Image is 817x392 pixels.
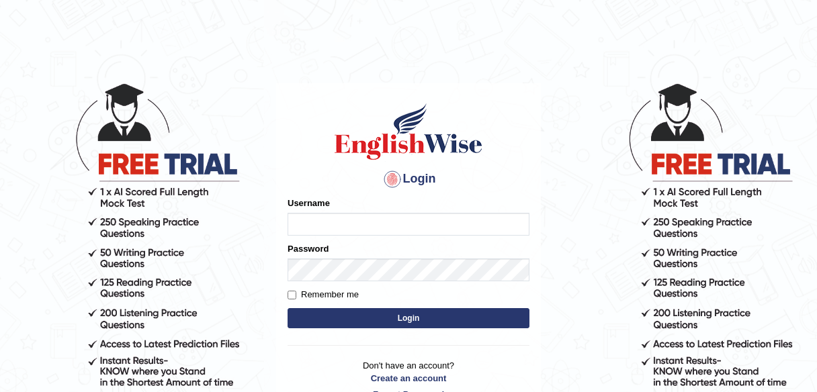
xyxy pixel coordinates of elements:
[288,372,529,385] a: Create an account
[288,291,296,299] input: Remember me
[332,101,485,162] img: Logo of English Wise sign in for intelligent practice with AI
[288,308,529,328] button: Login
[288,168,529,190] h4: Login
[288,197,330,209] label: Username
[288,288,359,301] label: Remember me
[288,242,329,255] label: Password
